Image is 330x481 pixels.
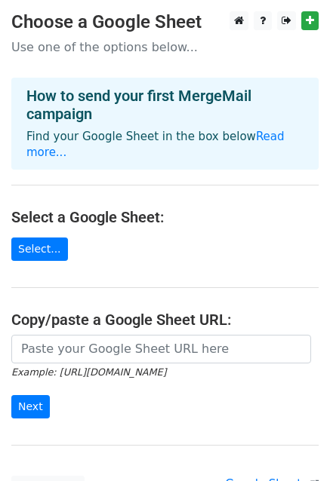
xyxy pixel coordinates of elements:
[11,11,319,33] h3: Choose a Google Sheet
[11,311,319,329] h4: Copy/paste a Google Sheet URL:
[26,130,285,159] a: Read more...
[26,87,304,123] h4: How to send your first MergeMail campaign
[11,335,311,363] input: Paste your Google Sheet URL here
[11,208,319,226] h4: Select a Google Sheet:
[11,395,50,418] input: Next
[11,39,319,55] p: Use one of the options below...
[11,237,68,261] a: Select...
[11,366,166,378] small: Example: [URL][DOMAIN_NAME]
[26,129,304,161] p: Find your Google Sheet in the box below
[254,409,330,481] iframe: Chat Widget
